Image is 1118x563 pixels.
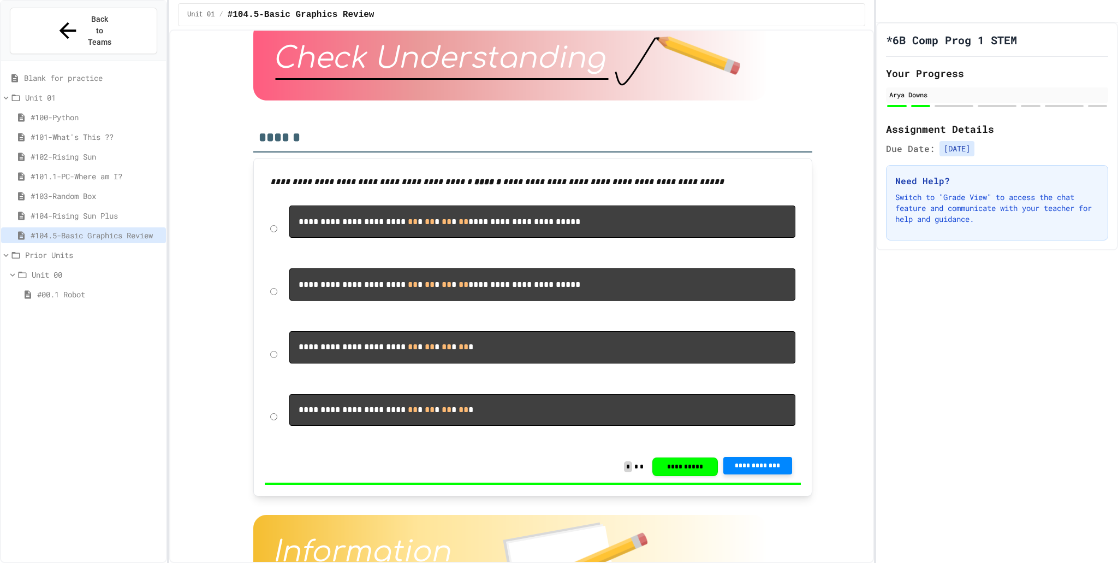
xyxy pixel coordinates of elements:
span: #104.5-Basic Graphics Review [228,8,374,21]
h3: Need Help? [895,174,1099,187]
span: Unit 01 [187,10,215,19]
span: #100-Python [31,112,162,123]
span: #00.1 Robot [37,289,162,300]
span: #103-Random Box [31,190,162,202]
span: Unit 01 [25,92,162,103]
span: Blank for practice [24,72,162,84]
span: #104.5-Basic Graphics Review [31,230,162,241]
span: Unit 00 [32,269,162,280]
span: #101-What's This ?? [31,131,162,143]
h1: *6B Comp Prog 1 STEM [886,32,1017,48]
span: / [219,10,223,19]
h2: Assignment Details [886,121,1108,137]
span: Back to Teams [87,14,112,48]
span: Prior Units [25,249,162,261]
h2: Your Progress [886,66,1108,81]
span: #104-Rising Sun Plus [31,210,162,221]
p: Switch to "Grade View" to access the chat feature and communicate with your teacher for help and ... [895,192,1099,225]
div: Arya Downs [889,90,1105,99]
span: #101.1-PC-Where am I? [31,171,162,182]
span: #102-Rising Sun [31,151,162,162]
span: [DATE] [939,141,974,156]
span: Due Date: [886,142,935,155]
